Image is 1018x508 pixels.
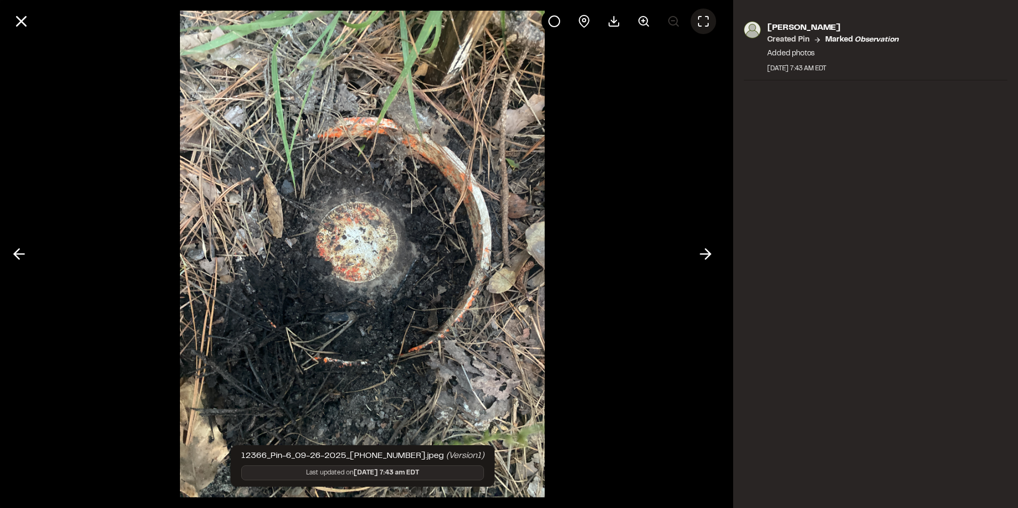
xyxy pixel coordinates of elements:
div: [DATE] 7:43 AM EDT [767,64,898,73]
button: Previous photo [6,241,32,267]
img: photo [744,21,761,38]
button: Toggle Fullscreen [691,9,716,34]
p: Added photos [767,48,898,60]
button: Zoom in [631,9,656,34]
p: Marked [825,34,898,46]
em: observation [855,37,898,43]
button: Close modal [9,9,34,34]
p: [PERSON_NAME] [767,21,898,34]
div: View pin on map [571,9,597,34]
p: Created Pin [767,34,809,46]
button: Click to select [541,9,567,34]
button: Next photo [693,241,718,267]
